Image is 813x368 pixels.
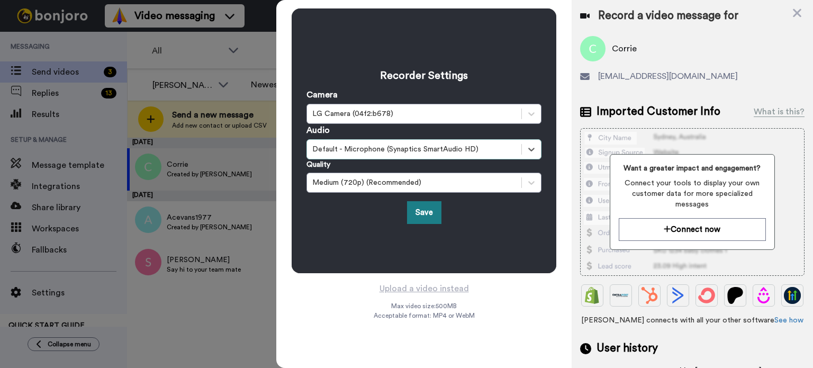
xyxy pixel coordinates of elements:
[597,104,720,120] span: Imported Customer Info
[306,68,541,83] h3: Recorder Settings
[374,311,475,320] span: Acceptable format: MP4 or WebM
[754,105,805,118] div: What is this?
[774,317,803,324] a: See how
[584,287,601,304] img: Shopify
[755,287,772,304] img: Drip
[784,287,801,304] img: GoHighLevel
[598,70,738,83] span: [EMAIL_ADDRESS][DOMAIN_NAME]
[619,163,766,174] span: Want a greater impact and engagement?
[612,287,629,304] img: Ontraport
[727,287,744,304] img: Patreon
[306,88,338,101] label: Camera
[391,302,457,310] span: Max video size: 500 MB
[306,124,330,137] label: Audio
[698,287,715,304] img: ConvertKit
[407,201,441,224] button: Save
[312,144,516,155] div: Default - Microphone (Synaptics SmartAudio HD)
[597,340,658,356] span: User history
[641,287,658,304] img: Hubspot
[619,218,766,241] button: Connect now
[312,177,516,188] div: Medium (720p) (Recommended)
[580,315,805,326] span: [PERSON_NAME] connects with all your other software
[306,159,330,170] label: Quality
[670,287,686,304] img: ActiveCampaign
[376,282,472,295] button: Upload a video instead
[312,109,516,119] div: LG Camera (04f2:b678)
[619,178,766,210] span: Connect your tools to display your own customer data for more specialized messages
